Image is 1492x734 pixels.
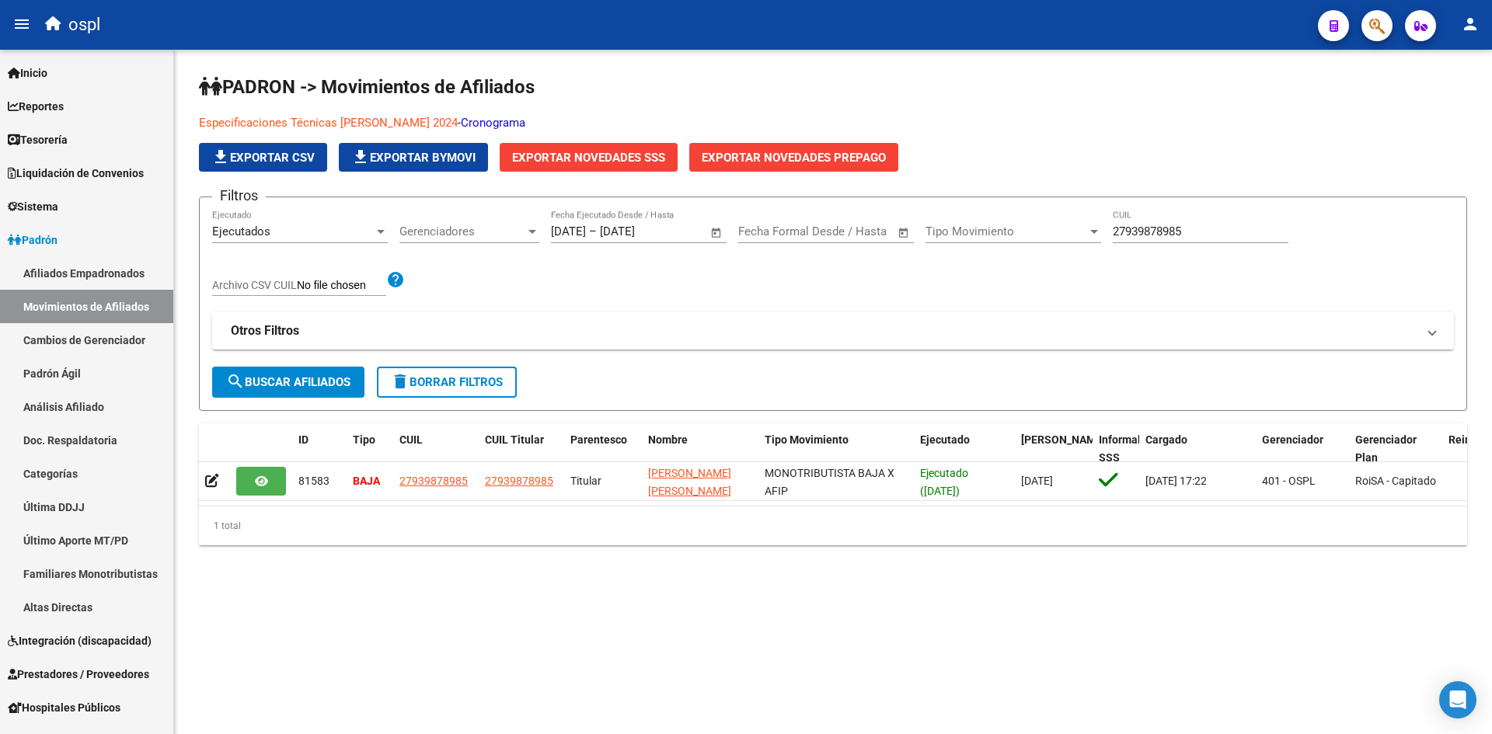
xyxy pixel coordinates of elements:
mat-expansion-panel-header: Otros Filtros [212,312,1454,350]
span: RoiSA - Capitado [1355,475,1436,487]
span: Gerenciador [1262,433,1323,446]
span: PADRON -> Movimientos de Afiliados [199,76,535,98]
span: 27939878985 [399,475,468,487]
span: MONOTRIBUTISTA BAJA X AFIP [765,467,894,497]
datatable-header-cell: Tipo [347,423,393,475]
span: ID [298,433,309,446]
span: Integración (discapacidad) [8,632,152,649]
span: Borrar Filtros [391,375,503,389]
datatable-header-cell: Gerenciador [1256,423,1349,475]
span: Buscar Afiliados [226,375,350,389]
button: Exportar Novedades SSS [500,143,678,172]
datatable-header-cell: ID [292,423,347,475]
mat-icon: menu [12,15,31,33]
button: Borrar Filtros [377,367,517,398]
span: Ejecutados [212,224,270,238]
span: Gerenciador Plan [1355,433,1417,464]
span: Tipo Movimiento [926,224,1087,238]
span: CUIL Titular [485,433,544,446]
span: Exportar Bymovi [351,151,476,165]
span: Ejecutado ([DATE]) [920,467,968,497]
span: Exportar Novedades SSS [512,151,665,165]
span: Tipo Movimiento [765,433,849,446]
input: Fecha inicio [551,224,586,238]
span: Tipo [353,433,375,446]
button: Buscar Afiliados [212,367,364,398]
datatable-header-cell: Ejecutado [914,423,1015,475]
datatable-header-cell: Parentesco [564,423,642,475]
span: Exportar Novedades Prepago [702,151,886,165]
button: Open calendar [708,224,726,242]
button: Open calendar [895,224,913,242]
p: - [199,114,1236,131]
input: Fecha fin [600,224,675,238]
span: Gerenciadores [399,224,525,238]
h3: Filtros [212,185,266,207]
datatable-header-cell: Informable SSS [1093,423,1139,475]
button: Exportar Novedades Prepago [689,143,898,172]
datatable-header-cell: Nombre [642,423,758,475]
mat-icon: person [1461,15,1480,33]
datatable-header-cell: CUIL Titular [479,423,564,475]
span: Exportar CSV [211,151,315,165]
div: 1 total [199,506,1467,545]
strong: Otros Filtros [231,322,299,339]
span: Parentesco [570,433,627,446]
span: CUIL [399,433,423,446]
span: Prestadores / Proveedores [8,666,149,683]
span: Hospitales Públicos [8,699,120,716]
span: 27939878985 [485,475,553,487]
span: Liquidación de Convenios [8,165,144,182]
button: Exportar Bymovi [339,143,488,172]
mat-icon: search [226,372,245,391]
input: Archivo CSV CUIL [297,279,386,293]
span: [PERSON_NAME] [1021,433,1105,446]
mat-icon: help [386,270,405,289]
span: Titular [570,475,601,487]
mat-icon: delete [391,372,410,391]
span: [DATE] 17:22 [1145,475,1207,487]
datatable-header-cell: Cargado [1139,423,1256,475]
span: Archivo CSV CUIL [212,279,297,291]
input: Fecha inicio [738,224,801,238]
span: Tesorería [8,131,68,148]
span: Padrón [8,231,58,249]
mat-icon: file_download [211,148,230,166]
div: Open Intercom Messenger [1439,681,1476,718]
datatable-header-cell: Tipo Movimiento [758,423,914,475]
datatable-header-cell: Fecha Formal [1015,423,1093,475]
span: Inicio [8,64,47,82]
datatable-header-cell: CUIL [393,423,479,475]
span: Cargado [1145,433,1187,446]
span: Sistema [8,198,58,215]
span: Ejecutado [920,433,970,446]
button: Exportar CSV [199,143,327,172]
a: Cronograma [461,116,525,130]
span: 81583 [298,475,329,487]
span: Reportes [8,98,64,115]
span: – [589,224,597,238]
input: Fecha fin [815,224,891,238]
mat-icon: file_download [351,148,370,166]
span: ospl [68,8,100,42]
datatable-header-cell: Gerenciador Plan [1349,423,1442,475]
span: [PERSON_NAME] [PERSON_NAME] [PERSON_NAME] [648,467,731,515]
span: [DATE] [1021,475,1053,487]
span: 401 - OSPL [1262,475,1316,487]
a: Especificaciones Técnicas [PERSON_NAME] 2024 [199,116,458,130]
span: Informable SSS [1099,433,1153,464]
strong: BAJA [353,475,380,487]
span: Nombre [648,433,688,446]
